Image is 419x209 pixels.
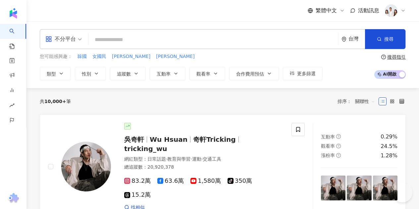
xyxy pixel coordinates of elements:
button: [PERSON_NAME] [156,53,195,60]
div: 台灣 [348,36,365,42]
button: 更多篩選 [283,67,323,80]
span: 奇軒Tricking [193,135,236,143]
span: 日常話題 [147,156,166,162]
iframe: Help Scout Beacon - Open [393,183,412,202]
span: 女國民 [92,53,106,60]
span: question-circle [336,134,341,139]
button: 性別 [75,67,106,80]
span: 吳奇軒 [124,135,144,143]
button: 搜尋 [365,29,405,49]
div: 1.28% [381,152,397,159]
span: 合作費用預估 [236,71,264,77]
span: 10,000+ [44,99,66,104]
span: 韟國 [78,53,87,60]
div: 總追蹤數 ： 20,920,378 [124,164,284,171]
button: 合作費用預估 [229,67,279,80]
img: post-image [321,176,345,200]
div: 24.5% [381,143,397,150]
img: 20231221_NR_1399_Small.jpg [385,4,397,17]
a: search [9,24,23,50]
span: 互動率 [321,134,335,139]
span: 運動 [192,156,201,162]
span: 活動訊息 [358,7,379,14]
span: 性別 [82,71,91,77]
span: 追蹤數 [117,71,131,77]
button: 女國民 [92,53,107,60]
span: question-circle [336,153,341,158]
span: tricking_wu [124,145,167,153]
img: chrome extension [7,193,20,204]
img: logo icon [8,8,19,19]
span: Wu Hsuan [150,135,187,143]
span: 類型 [47,71,56,77]
span: environment [341,37,346,42]
button: 追蹤數 [110,67,146,80]
span: 350萬 [228,178,252,184]
span: 63.6萬 [157,178,184,184]
span: 搜尋 [384,36,393,42]
span: appstore [45,36,52,42]
div: 共 筆 [40,99,71,104]
span: 83.2萬 [124,178,151,184]
span: · [166,156,167,162]
span: question-circle [381,55,386,59]
span: 1,580萬 [190,178,221,184]
div: 不分平台 [45,34,76,44]
button: 韟國 [77,53,87,60]
span: question-circle [336,144,341,148]
button: [PERSON_NAME] [112,53,151,60]
span: 您可能感興趣： [40,53,72,60]
span: 漲粉率 [321,153,335,158]
span: 關聯性 [355,96,375,107]
span: · [201,156,203,162]
div: 排序： [338,96,379,107]
span: 繁體中文 [316,7,337,14]
img: post-image [347,176,371,200]
button: 互動率 [150,67,185,80]
span: · [190,156,192,162]
div: 網紅類型 ： [124,156,284,163]
span: rise [9,99,15,114]
span: [PERSON_NAME] [112,53,150,60]
span: 更多篩選 [297,71,316,76]
div: 搜尋指引 [387,54,406,60]
span: 互動率 [157,71,171,77]
span: 觀看率 [321,143,335,149]
span: 觀看率 [196,71,210,77]
span: [PERSON_NAME] [156,53,194,60]
span: 交通工具 [203,156,221,162]
button: 類型 [40,67,71,80]
img: post-image [373,176,397,200]
img: KOL Avatar [61,142,111,191]
span: 15.2萬 [124,191,151,198]
div: 0.29% [381,133,397,140]
span: 教育與學習 [167,156,190,162]
button: 觀看率 [189,67,225,80]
